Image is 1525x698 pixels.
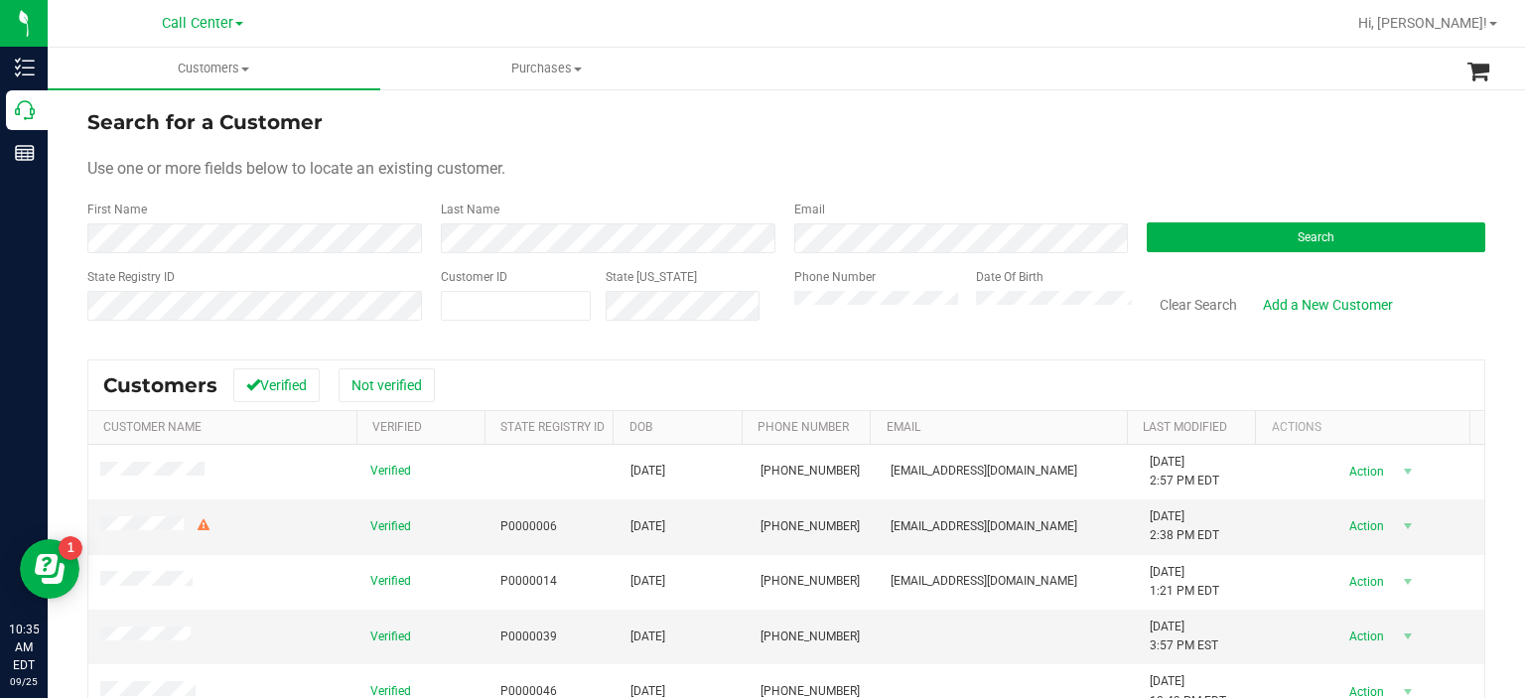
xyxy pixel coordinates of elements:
span: [DATE] 3:57 PM EST [1150,618,1218,655]
a: Phone Number [758,420,849,434]
a: State Registry Id [500,420,605,434]
label: State Registry ID [87,268,175,286]
span: select [1396,568,1421,596]
a: Verified [372,420,422,434]
iframe: Resource center [20,539,79,599]
span: select [1396,623,1421,650]
span: Action [1331,568,1396,596]
span: Call Center [162,15,233,32]
a: Purchases [380,48,713,89]
span: [DATE] [630,628,665,646]
div: Actions [1272,420,1462,434]
a: DOB [629,420,652,434]
span: [DATE] 2:38 PM EDT [1150,507,1219,545]
a: Last Modified [1143,420,1227,434]
span: Customers [103,373,217,397]
label: Email [794,201,825,218]
span: Hi, [PERSON_NAME]! [1358,15,1487,31]
label: First Name [87,201,147,218]
span: Verified [370,572,411,591]
span: select [1396,458,1421,486]
span: select [1396,512,1421,540]
div: Warning - Level 2 [195,516,212,535]
button: Not verified [339,368,435,402]
span: Customers [48,60,380,77]
p: 10:35 AM EDT [9,621,39,674]
span: [DATE] [630,462,665,481]
span: Verified [370,517,411,536]
span: [DATE] 2:57 PM EDT [1150,453,1219,490]
span: Search [1298,230,1334,244]
a: Customers [48,48,380,89]
a: Customer Name [103,420,202,434]
span: [EMAIL_ADDRESS][DOMAIN_NAME] [891,517,1077,536]
inline-svg: Reports [15,143,35,163]
button: Verified [233,368,320,402]
span: Verified [370,462,411,481]
span: P0000039 [500,628,557,646]
span: [DATE] 1:21 PM EDT [1150,563,1219,601]
inline-svg: Inventory [15,58,35,77]
span: [PHONE_NUMBER] [761,572,860,591]
label: Last Name [441,201,499,218]
span: P0000014 [500,572,557,591]
span: Search for a Customer [87,110,323,134]
iframe: Resource center unread badge [59,536,82,560]
label: State [US_STATE] [606,268,697,286]
label: Date Of Birth [976,268,1043,286]
a: Add a New Customer [1250,288,1406,322]
button: Search [1147,222,1485,252]
span: Use one or more fields below to locate an existing customer. [87,159,505,178]
span: [EMAIL_ADDRESS][DOMAIN_NAME] [891,462,1077,481]
a: Email [887,420,920,434]
button: Clear Search [1147,288,1250,322]
span: [PHONE_NUMBER] [761,517,860,536]
label: Phone Number [794,268,876,286]
span: [DATE] [630,572,665,591]
span: [PHONE_NUMBER] [761,628,860,646]
span: Action [1331,623,1396,650]
span: Purchases [381,60,712,77]
span: P0000006 [500,517,557,536]
span: Verified [370,628,411,646]
span: [DATE] [630,517,665,536]
inline-svg: Call Center [15,100,35,120]
span: Action [1331,512,1396,540]
p: 09/25 [9,674,39,689]
label: Customer ID [441,268,507,286]
span: [PHONE_NUMBER] [761,462,860,481]
span: Action [1331,458,1396,486]
span: [EMAIL_ADDRESS][DOMAIN_NAME] [891,572,1077,591]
